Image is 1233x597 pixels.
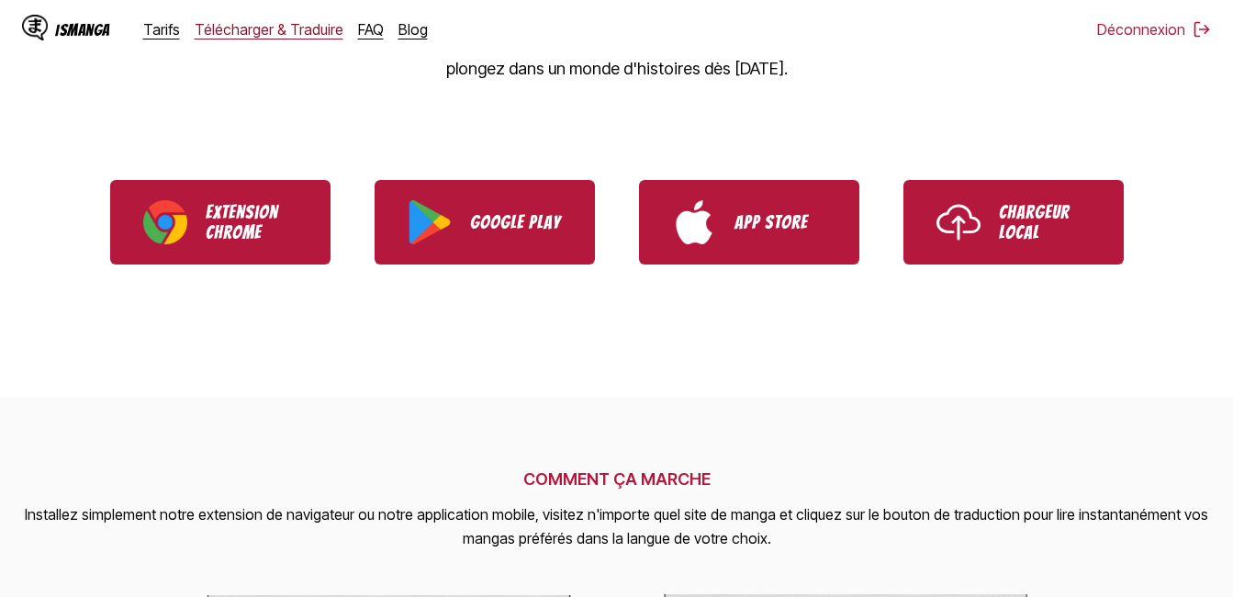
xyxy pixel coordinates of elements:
[22,503,1211,550] p: Installez simplement notre extension de navigateur ou notre application mobile, visitez n'importe...
[22,15,48,40] img: IsManga Logo
[903,180,1124,265] a: Use IsManga Local Uploader
[936,200,981,244] img: Upload icon
[672,200,716,244] img: App Store logo
[1097,20,1211,39] button: Déconnexion
[999,202,1091,242] p: Chargeur Local
[22,15,143,44] a: IsManga LogoIsManga
[358,20,384,39] a: FAQ
[734,212,826,232] p: App Store
[110,180,331,265] a: Download IsManga Chrome Extension
[375,180,595,265] a: Download IsManga from Google Play
[22,469,1211,489] h2: COMMENT ÇA MARCHE
[639,180,859,265] a: Download IsManga from App Store
[55,21,110,39] div: IsManga
[143,20,180,39] a: Tarifs
[195,20,343,39] a: Télécharger & Traduire
[143,200,187,244] img: Chrome logo
[398,20,428,39] a: Blog
[206,202,297,242] p: Extension Chrome
[1193,20,1211,39] img: Sign out
[408,200,452,244] img: Google Play logo
[470,212,562,232] p: Google Play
